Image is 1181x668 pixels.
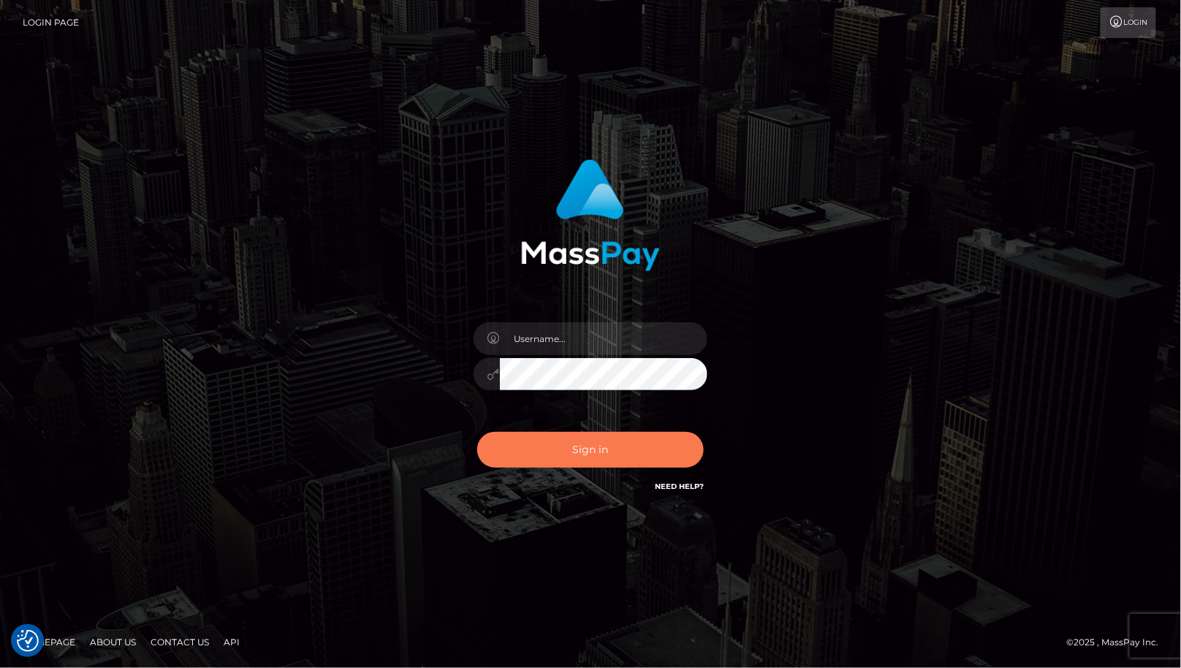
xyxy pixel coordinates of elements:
a: Contact Us [145,631,215,653]
a: Homepage [16,631,81,653]
a: Login [1101,7,1156,38]
img: MassPay Login [521,159,660,271]
div: © 2025 , MassPay Inc. [1067,634,1170,650]
a: Need Help? [655,482,704,491]
a: About Us [84,631,142,653]
button: Consent Preferences [17,630,39,652]
a: API [218,631,246,653]
button: Sign in [477,432,704,468]
a: Login Page [23,7,79,38]
img: Revisit consent button [17,630,39,652]
input: Username... [500,322,707,355]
